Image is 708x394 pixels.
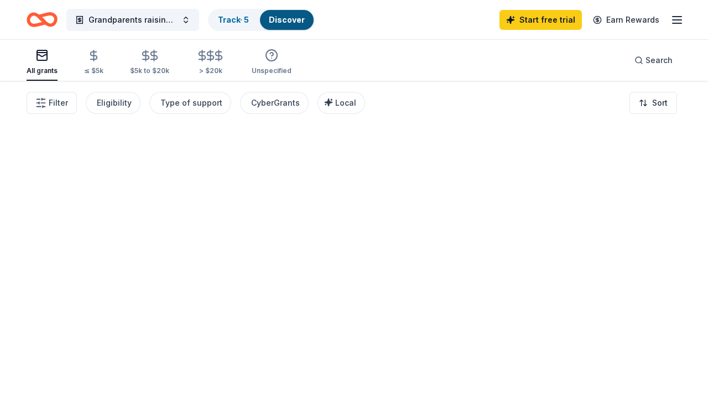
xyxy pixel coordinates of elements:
[27,92,77,114] button: Filter
[218,15,249,24] a: Track· 5
[149,92,231,114] button: Type of support
[269,15,305,24] a: Discover
[251,96,300,110] div: CyberGrants
[84,66,103,75] div: ≤ $5k
[160,96,222,110] div: Type of support
[66,9,199,31] button: Grandparents raising grandchildren
[196,66,225,75] div: > $20k
[84,45,103,81] button: ≤ $5k
[86,92,140,114] button: Eligibility
[208,9,315,31] button: Track· 5Discover
[629,92,677,114] button: Sort
[499,10,582,30] a: Start free trial
[27,7,58,33] a: Home
[27,66,58,75] div: All grants
[645,54,673,67] span: Search
[252,44,291,81] button: Unspecified
[626,49,681,71] button: Search
[130,45,169,81] button: $5k to $20k
[240,92,309,114] button: CyberGrants
[652,96,668,110] span: Sort
[27,44,58,81] button: All grants
[49,96,68,110] span: Filter
[586,10,666,30] a: Earn Rewards
[130,66,169,75] div: $5k to $20k
[97,96,132,110] div: Eligibility
[335,98,356,107] span: Local
[252,66,291,75] div: Unspecified
[317,92,365,114] button: Local
[88,13,177,27] span: Grandparents raising grandchildren
[196,45,225,81] button: > $20k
